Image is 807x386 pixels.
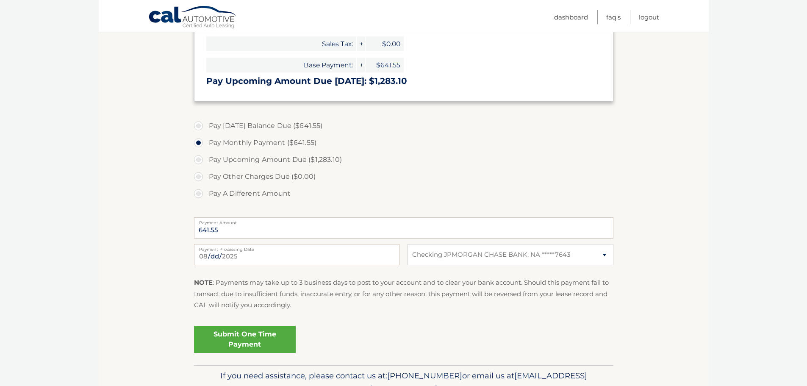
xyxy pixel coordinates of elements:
label: Pay Upcoming Amount Due ($1,283.10) [194,151,613,168]
h3: Pay Upcoming Amount Due [DATE]: $1,283.10 [206,76,601,86]
span: Base Payment: [206,58,356,72]
span: $0.00 [366,36,404,51]
span: + [357,36,365,51]
label: Pay Monthly Payment ($641.55) [194,134,613,151]
strong: NOTE [194,278,213,286]
p: : Payments may take up to 3 business days to post to your account and to clear your bank account.... [194,277,613,311]
a: Logout [639,10,659,24]
label: Payment Amount [194,217,613,224]
a: Cal Automotive [148,6,237,30]
a: Submit One Time Payment [194,326,296,353]
input: Payment Amount [194,217,613,239]
label: Pay A Different Amount [194,185,613,202]
span: $641.55 [366,58,404,72]
label: Pay [DATE] Balance Due ($641.55) [194,117,613,134]
span: + [357,58,365,72]
input: Payment Date [194,244,399,265]
span: Sales Tax: [206,36,356,51]
a: Dashboard [554,10,588,24]
span: [PHONE_NUMBER] [387,371,462,380]
label: Pay Other Charges Due ($0.00) [194,168,613,185]
label: Payment Processing Date [194,244,399,251]
a: FAQ's [606,10,621,24]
